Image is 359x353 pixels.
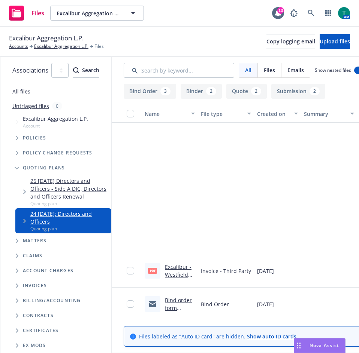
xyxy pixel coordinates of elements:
img: photo [338,7,350,19]
button: Quote [226,84,267,99]
a: Excalibur Aggregation L.P. [34,43,88,50]
span: All [245,66,251,74]
button: Created on [254,105,301,123]
span: Quoting plan [30,200,108,207]
a: Files [6,3,47,24]
span: Policies [23,136,46,140]
a: Untriaged files [12,102,49,110]
div: Created on [257,110,290,118]
input: Toggle Row Selected [127,300,134,308]
span: Invoice - Third Party [201,267,251,275]
span: Excalibur Aggregation L.P. [9,33,84,43]
button: Bind Order [124,84,176,99]
span: Bind Order [201,300,229,308]
a: Excalibur - Westfield $2.5M xs $2.5M Lead A Invoice 2024.pdf [165,263,194,310]
div: File type [201,110,243,118]
span: Quoting plans [23,166,65,170]
span: [DATE] [257,300,274,308]
input: Search by keyword... [124,63,234,78]
span: Copy logging email [266,38,315,45]
span: Files labeled as "Auto ID card" are hidden. [139,332,296,340]
button: Submission [271,84,325,99]
input: Toggle Row Selected [127,267,134,274]
button: Summary [301,105,357,123]
span: Files [94,43,104,50]
div: 0 [52,102,62,110]
a: 24 [DATE]: Directors and Officers [30,210,108,225]
span: Show nested files [315,67,351,73]
button: Upload files [320,34,350,49]
span: Contracts [23,313,54,318]
button: Excalibur Aggregation L.P. [50,6,144,21]
div: 3 [160,87,171,95]
div: Drag to move [294,338,304,353]
span: Certificates [23,328,58,333]
div: 2 [206,87,216,95]
button: SearchSearch [73,63,99,78]
span: Emails [287,66,304,74]
span: Policy change requests [23,151,92,155]
span: Upload files [320,38,350,45]
button: Copy logging email [266,34,315,49]
a: Show auto ID cards [247,333,296,340]
button: Nova Assist [294,338,346,353]
a: All files [12,88,30,95]
div: Name [145,110,187,118]
span: Matters [23,239,46,243]
div: Summary [304,110,346,118]
span: [DATE] [257,267,274,275]
button: Name [142,105,198,123]
div: Tree Example [0,113,111,293]
span: Billing/Accounting [23,298,81,303]
button: File type [198,105,254,123]
span: Files [264,66,275,74]
div: 2 [251,87,261,95]
span: Excalibur Aggregation L.P. [23,115,88,123]
a: Bind order form insured/producer.msg [165,297,195,327]
span: Ex Mods [23,343,46,348]
div: 13 [277,7,284,14]
a: Accounts [9,43,28,50]
div: Search [73,63,99,77]
input: Select all [127,110,134,117]
span: Excalibur Aggregation L.P. [57,9,121,17]
span: Account [23,123,88,129]
span: Quoting plan [30,225,108,232]
a: Switch app [321,6,336,21]
a: Report a Bug [286,6,301,21]
span: Nova Assist [310,342,339,349]
span: Associations [12,65,48,75]
svg: Search [73,67,79,73]
span: Account charges [23,268,73,273]
span: Claims [23,254,42,258]
button: Binder [181,84,222,99]
span: pdf [148,268,157,273]
a: Search [304,6,319,21]
a: 25 [DATE] Directors and Officers - Side A DIC, Directors and Officers Renewal [30,177,108,200]
span: Files [31,10,44,16]
div: 2 [310,87,320,95]
span: Invoices [23,283,47,288]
